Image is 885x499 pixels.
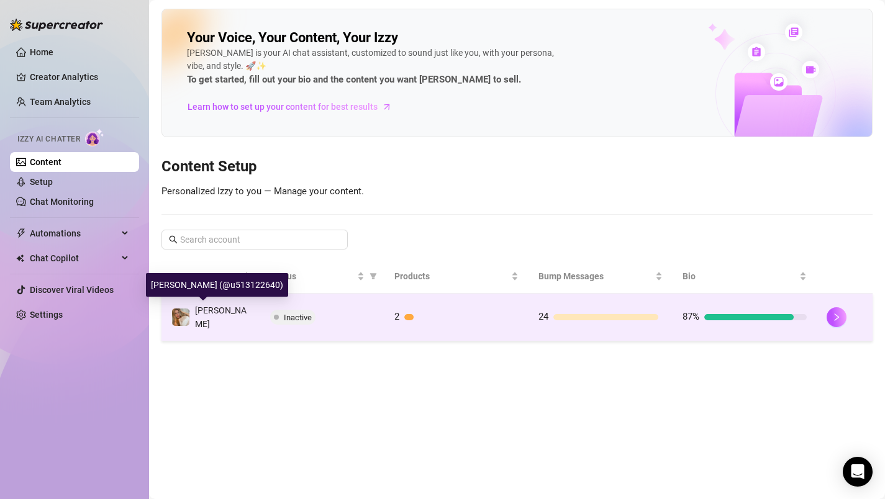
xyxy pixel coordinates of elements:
span: 2 [394,311,399,322]
span: Bio [683,269,797,283]
span: Personalized Izzy to you — Manage your content. [161,186,364,197]
a: Settings [30,310,63,320]
span: search [169,235,178,244]
div: Open Intercom Messenger [843,457,873,487]
input: Search account [180,233,330,246]
img: logo-BBDzfeDw.svg [10,19,103,31]
span: Automations [30,223,118,243]
img: ai-chatter-content-library-cLFOSyPT.png [679,10,872,137]
span: Status [270,269,355,283]
span: Izzy AI Chatter [17,133,80,145]
a: Content [30,157,61,167]
span: thunderbolt [16,228,26,238]
span: filter [367,267,379,285]
span: [PERSON_NAME] [195,305,247,329]
img: Chat Copilot [16,254,24,263]
a: Discover Viral Videos [30,285,114,295]
span: 87% [683,311,699,322]
span: filter [370,272,377,280]
a: Team Analytics [30,97,91,107]
span: Name [171,269,240,283]
a: Setup [30,177,53,187]
th: Bump Messages [529,259,673,294]
span: Learn how to set up your content for best results [188,100,378,114]
a: Chat Monitoring [30,197,94,207]
th: Name [161,259,260,294]
span: Products [394,269,509,283]
th: Products [384,259,529,294]
span: 24 [538,311,548,322]
button: right [827,307,846,327]
span: Bump Messages [538,269,653,283]
span: Chat Copilot [30,248,118,268]
span: right [832,313,841,321]
th: Bio [673,259,817,294]
img: AI Chatter [85,128,104,146]
h2: Your Voice, Your Content, Your Izzy [187,29,398,47]
strong: To get started, fill out your bio and the content you want [PERSON_NAME] to sell. [187,74,521,85]
div: [PERSON_NAME] (@u513122640) [146,273,288,297]
a: Home [30,47,53,57]
h3: Content Setup [161,157,873,177]
span: Inactive [284,313,312,322]
span: arrow-right [381,101,393,113]
th: Status [260,259,385,294]
div: [PERSON_NAME] is your AI chat assistant, customized to sound just like you, with your persona, vi... [187,47,560,88]
img: Samantha [172,308,189,326]
a: Learn how to set up your content for best results [187,97,401,117]
a: Creator Analytics [30,67,129,87]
